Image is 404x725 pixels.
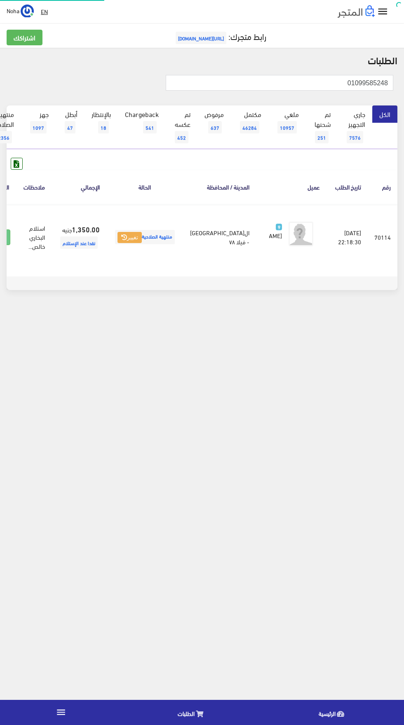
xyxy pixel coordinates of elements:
a: جهز1097 [21,105,56,139]
th: اﻹجمالي [52,170,106,204]
h2: الطلبات [7,54,397,65]
span: 18 [98,121,109,133]
span: 251 [315,131,329,143]
a: مرفوض637 [197,105,231,139]
th: الحالة [106,170,183,204]
td: استلام البخاري خالص... [17,204,52,270]
a: بالإنتظار18 [85,105,118,139]
span: Noha [7,5,19,16]
i:  [56,707,66,718]
img: ... [21,5,34,18]
span: [URL][DOMAIN_NAME] [176,32,226,44]
span: الرئيسية [319,708,336,718]
th: المدينة / المحافظة [183,170,256,204]
a: الرئيسية [263,702,404,723]
th: عميل [256,170,326,204]
span: 9 [276,224,282,231]
span: 637 [208,121,222,133]
a: ملغي10957 [268,105,306,139]
span: 1097 [30,121,47,133]
span: 7576 [347,131,363,143]
a: مكتمل46284 [231,105,268,139]
a: أبطل47 [56,105,85,139]
span: 452 [175,131,188,143]
a: ... Noha [7,4,34,17]
a: رابط متجرك:[URL][DOMAIN_NAME] [174,28,266,44]
a: Chargeback541 [118,105,166,139]
img: . [338,5,375,18]
td: 70114 [368,204,397,270]
a: تم شحنها251 [306,105,338,149]
a: EN [38,4,51,19]
span: الطلبات [178,708,195,718]
a: جاري التجهيز7576 [338,105,372,149]
th: تاريخ الطلب [326,170,368,204]
td: [DATE] 22:18:30 [326,204,368,270]
img: avatar.png [289,222,313,246]
a: تم عكسه452 [166,105,197,149]
button: تغيير [117,232,142,243]
strong: 1,350.00 [72,224,100,234]
span: 47 [65,121,75,133]
td: ال[GEOGRAPHIC_DATA] - فيلا ٧٨ [183,204,256,270]
th: ملاحظات [17,170,52,204]
span: 541 [143,121,157,133]
span: 10957 [277,121,297,133]
u: EN [41,6,48,16]
span: منتهية الصلاحية [115,230,175,244]
a: 9 [PERSON_NAME] [269,222,282,240]
span: 46284 [240,121,259,133]
span: نقدا عند الإستلام [60,236,98,249]
a: الكل [372,105,397,123]
td: جنيه [52,204,106,270]
th: رقم [368,170,397,204]
a: اشتراكك [7,30,42,45]
input: بحث ( رقم الطلب, رقم الهاتف, الإسم, البريد اﻹلكتروني )... [166,75,393,91]
a: الطلبات [122,702,263,723]
i:  [377,6,389,18]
